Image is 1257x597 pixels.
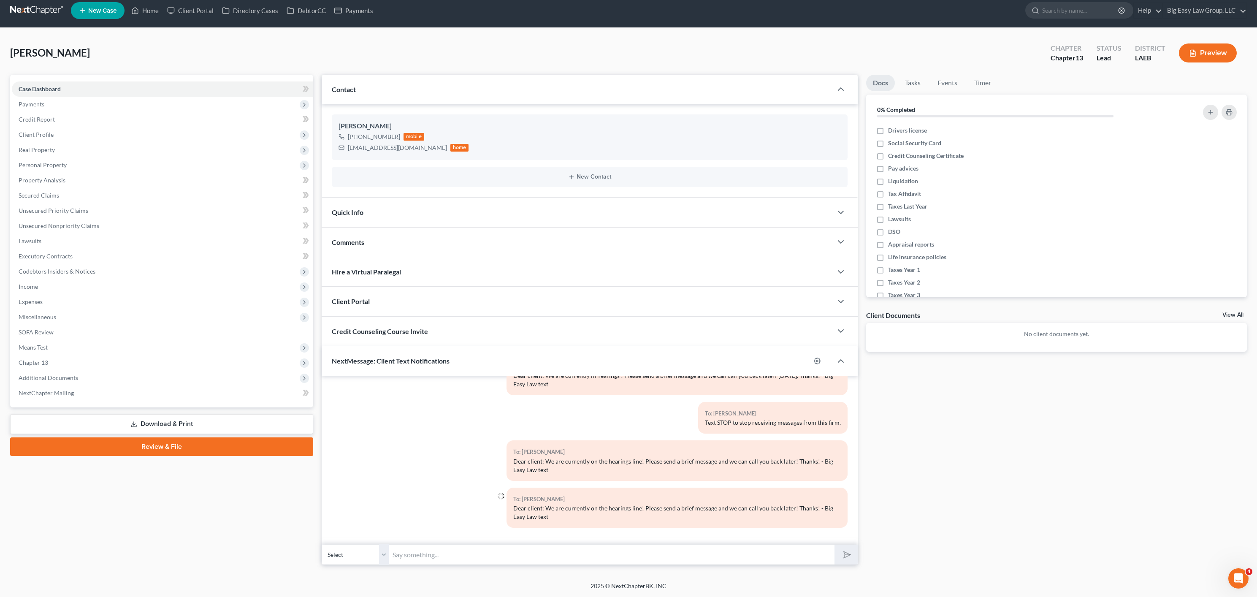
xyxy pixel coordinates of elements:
a: Unsecured Nonpriority Claims [12,218,313,233]
a: Docs [866,75,895,91]
div: Dear client: We are currently on the hearings line! Please send a brief message and we can call y... [513,504,841,521]
div: Dear client: We are currently in hearings ! Please send a brief message and we can call you back ... [513,372,841,388]
div: To: [PERSON_NAME] [705,409,841,418]
span: Pay advices [888,164,918,173]
div: Client Documents [866,311,920,320]
a: Case Dashboard [12,81,313,97]
button: Preview [1179,43,1237,62]
span: Unsecured Priority Claims [19,207,88,214]
a: SOFA Review [12,325,313,340]
span: Unsecured Nonpriority Claims [19,222,99,229]
span: Credit Counseling Course Invite [332,327,428,335]
span: SOFA Review [19,328,54,336]
span: DSO [888,228,900,236]
a: View All [1222,312,1243,318]
span: Secured Claims [19,192,59,199]
span: NextChapter Mailing [19,389,74,396]
a: Timer [967,75,998,91]
div: Chapter [1051,43,1083,53]
span: Expenses [19,298,43,305]
a: Client Portal [163,3,218,18]
a: Help [1134,3,1162,18]
input: Say something... [389,544,834,565]
span: Liquidation [888,177,918,185]
span: NextMessage: Client Text Notifications [332,357,450,365]
a: DebtorCC [282,3,330,18]
div: mobile [404,133,425,141]
span: Lawsuits [888,215,911,223]
span: 4 [1246,568,1252,575]
a: Big Easy Law Group, LLC [1163,3,1246,18]
a: Executory Contracts [12,249,313,264]
span: Case Dashboard [19,85,61,92]
span: Miscellaneous [19,313,56,320]
span: Payments [19,100,44,108]
span: Taxes Last Year [888,202,927,211]
div: [EMAIL_ADDRESS][DOMAIN_NAME] [348,144,447,152]
a: Credit Report [12,112,313,127]
div: Status [1097,43,1122,53]
a: Directory Cases [218,3,282,18]
span: Income [19,283,38,290]
a: Unsecured Priority Claims [12,203,313,218]
span: Life insurance policies [888,253,946,261]
a: Payments [330,3,377,18]
button: New Contact [339,174,841,180]
iframe: Intercom live chat [1228,568,1249,589]
strong: 0% Completed [877,106,915,113]
span: [PERSON_NAME] [10,46,90,59]
span: Taxes Year 3 [888,291,920,299]
a: Home [127,3,163,18]
img: loading-94b0b3e1ba8af40f4fa279cbd2939eec65efbab3f2d82603d4e2456fc2c12017.gif [498,493,504,499]
span: Property Analysis [19,176,65,184]
span: Personal Property [19,161,67,168]
div: home [450,144,469,152]
span: 13 [1075,54,1083,62]
a: Property Analysis [12,173,313,188]
div: District [1135,43,1165,53]
span: Client Portal [332,297,370,305]
span: Executory Contracts [19,252,73,260]
a: Review & File [10,437,313,456]
div: Chapter [1051,53,1083,63]
span: Means Test [19,344,48,351]
input: Search by name... [1042,3,1119,18]
span: Codebtors Insiders & Notices [19,268,95,275]
span: Real Property [19,146,55,153]
div: Text STOP to stop receiving messages from this firm. [705,418,841,427]
div: LAEB [1135,53,1165,63]
span: Comments [332,238,364,246]
div: Lead [1097,53,1122,63]
span: Credit Counseling Certificate [888,152,964,160]
span: Client Profile [19,131,54,138]
span: Social Security Card [888,139,941,147]
a: Download & Print [10,414,313,434]
span: Taxes Year 2 [888,278,920,287]
p: No client documents yet. [873,330,1240,338]
div: 2025 © NextChapterBK, INC [388,582,869,597]
div: To: [PERSON_NAME] [513,447,841,457]
span: Contact [332,85,356,93]
a: Tasks [898,75,927,91]
span: Drivers license [888,126,927,135]
span: Hire a Virtual Paralegal [332,268,401,276]
span: Lawsuits [19,237,41,244]
span: Chapter 13 [19,359,48,366]
div: Dear client: We are currently on the hearings line! Please send a brief message and we can call y... [513,457,841,474]
span: Taxes Year 1 [888,266,920,274]
span: Credit Report [19,116,55,123]
a: NextChapter Mailing [12,385,313,401]
span: Appraisal reports [888,240,934,249]
span: Quick Info [332,208,363,216]
div: [PERSON_NAME] [339,121,841,131]
span: New Case [88,8,116,14]
a: Events [931,75,964,91]
a: Secured Claims [12,188,313,203]
div: [PHONE_NUMBER] [348,133,400,141]
a: Lawsuits [12,233,313,249]
div: To: [PERSON_NAME] [513,494,841,504]
span: Additional Documents [19,374,78,381]
span: Tax Affidavit [888,190,921,198]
